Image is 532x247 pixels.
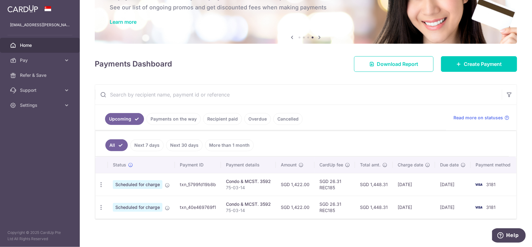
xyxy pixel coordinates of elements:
[20,57,61,63] span: Pay
[393,173,435,196] td: [DATE]
[226,201,271,207] div: Condo & MCST. 3592
[166,139,203,151] a: Next 30 days
[110,4,502,11] h6: See our list of ongoing promos and get discounted fees when making payments
[130,139,164,151] a: Next 7 days
[276,196,314,219] td: SGD 1,422.00
[105,139,128,151] a: All
[273,113,303,125] a: Cancelled
[146,113,201,125] a: Payments on the way
[314,196,355,219] td: SGD 26.31 REC185
[398,162,423,168] span: Charge date
[453,115,503,121] span: Read more on statuses
[435,173,471,196] td: [DATE]
[95,85,502,105] input: Search by recipient name, payment id or reference
[276,173,314,196] td: SGD 1,422.00
[281,162,297,168] span: Amount
[314,173,355,196] td: SGD 26.31 REC185
[113,203,162,212] span: Scheduled for charge
[113,162,126,168] span: Status
[221,157,276,173] th: Payment details
[226,207,271,214] p: 75-03-14
[486,182,496,187] span: 3181
[354,56,434,72] a: Download Report
[105,113,144,125] a: Upcoming
[355,173,393,196] td: SGD 1,448.31
[472,204,485,211] img: Bank Card
[175,157,221,173] th: Payment ID
[440,162,459,168] span: Due date
[492,228,526,244] iframe: Opens a widget where you can find more information
[453,115,509,121] a: Read more on statuses
[175,173,221,196] td: txn_5799fd19b8b
[20,72,61,78] span: Refer & Save
[20,87,61,93] span: Support
[203,113,242,125] a: Recipient paid
[20,102,61,108] span: Settings
[377,60,418,68] span: Download Report
[244,113,271,125] a: Overdue
[471,157,518,173] th: Payment method
[319,162,343,168] span: CardUp fee
[113,180,162,189] span: Scheduled for charge
[110,19,137,25] a: Learn more
[7,5,38,12] img: CardUp
[205,139,254,151] a: More than 1 month
[20,42,61,48] span: Home
[355,196,393,219] td: SGD 1,448.31
[95,58,172,70] h4: Payments Dashboard
[10,22,70,28] p: [EMAIL_ADDRESS][PERSON_NAME][DOMAIN_NAME]
[226,178,271,185] div: Condo & MCST. 3592
[226,185,271,191] p: 75-03-14
[441,56,517,72] a: Create Payment
[393,196,435,219] td: [DATE]
[472,181,485,188] img: Bank Card
[435,196,471,219] td: [DATE]
[175,196,221,219] td: txn_40e469769f1
[486,205,496,210] span: 3181
[464,60,502,68] span: Create Payment
[360,162,381,168] span: Total amt.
